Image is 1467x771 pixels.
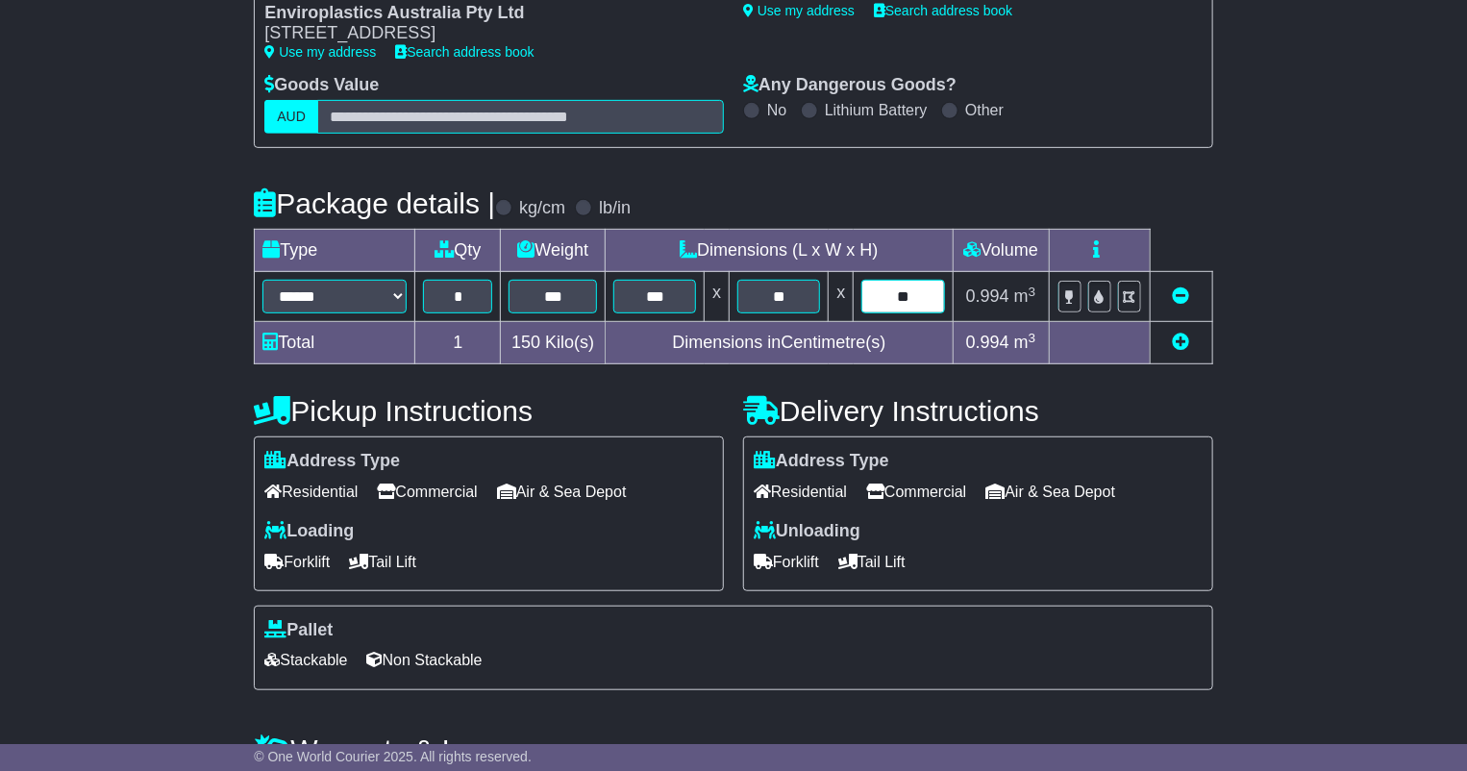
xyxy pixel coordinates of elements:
[754,547,819,577] span: Forklift
[264,521,354,542] label: Loading
[415,322,501,364] td: 1
[743,3,855,18] a: Use my address
[1014,286,1036,306] span: m
[743,75,957,96] label: Any Dangerous Goods?
[1173,286,1190,306] a: Remove this item
[254,187,495,219] h4: Package details |
[264,620,333,641] label: Pallet
[754,477,847,507] span: Residential
[599,198,631,219] label: lb/in
[349,547,416,577] span: Tail Lift
[264,451,400,472] label: Address Type
[767,101,786,119] label: No
[606,322,953,364] td: Dimensions in Centimetre(s)
[1029,331,1036,345] sup: 3
[705,272,730,322] td: x
[1014,333,1036,352] span: m
[367,645,483,675] span: Non Stackable
[1029,285,1036,299] sup: 3
[953,230,1049,272] td: Volume
[501,230,606,272] td: Weight
[519,198,565,219] label: kg/cm
[497,477,627,507] span: Air & Sea Depot
[264,3,705,24] div: Enviroplastics Australia Pty Ltd
[395,44,534,60] a: Search address book
[264,645,347,675] span: Stackable
[829,272,854,322] td: x
[501,322,606,364] td: Kilo(s)
[838,547,906,577] span: Tail Lift
[254,734,1212,765] h4: Warranty & Insurance
[264,477,358,507] span: Residential
[254,749,532,764] span: © One World Courier 2025. All rights reserved.
[825,101,928,119] label: Lithium Battery
[254,395,724,427] h4: Pickup Instructions
[511,333,540,352] span: 150
[874,3,1012,18] a: Search address book
[255,322,415,364] td: Total
[754,521,860,542] label: Unloading
[264,75,379,96] label: Goods Value
[377,477,477,507] span: Commercial
[264,23,705,44] div: [STREET_ADDRESS]
[965,101,1004,119] label: Other
[966,333,1009,352] span: 0.994
[264,44,376,60] a: Use my address
[866,477,966,507] span: Commercial
[985,477,1115,507] span: Air & Sea Depot
[1173,333,1190,352] a: Add new item
[966,286,1009,306] span: 0.994
[264,547,330,577] span: Forklift
[743,395,1213,427] h4: Delivery Instructions
[606,230,953,272] td: Dimensions (L x W x H)
[255,230,415,272] td: Type
[415,230,501,272] td: Qty
[754,451,889,472] label: Address Type
[264,100,318,134] label: AUD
